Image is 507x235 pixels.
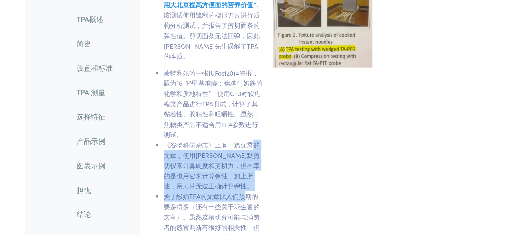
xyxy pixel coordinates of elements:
a: 选择特征 [70,107,119,126]
font: TPA概述 [77,14,103,24]
a: 产品示例 [70,132,119,150]
a: 图表示例 [70,156,119,174]
a: TPA概述 [70,10,119,28]
a: TPA 测量 [70,83,119,101]
font: 设置和标准 [77,62,113,72]
a: 简史 [70,34,119,53]
font: 担忧 [77,184,91,194]
a: 设置和标准 [70,58,119,77]
a: 结论 [70,205,119,223]
font: 结论 [77,209,91,219]
font: 简史 [77,38,91,48]
font: 图表示例 [77,160,105,170]
a: 担忧 [70,180,119,199]
font: 选择特征 [77,111,105,121]
font: 蒙特利尔的一张IUFost2014海报，题为“5-羟甲基糠醛：焦糖牛奶酱的化学和质地特性”，使用CT3对软焦糖类产品进行TPA测试，计算了其黏着性、胶粘性和咀嚼性。显然，焦糖类产品不适合用TPA... [164,68,263,139]
font: TPA 测量 [77,87,105,97]
font: 《谷物科学杂志》上有一篇优秀的文章，使用[PERSON_NAME]默剪切仪来计算硬度和剪切力，但不幸的是也用它来计算弹性，如上所述，用刀片无法正确计算弹性。 [164,140,260,190]
font: 产品示例 [77,136,105,146]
